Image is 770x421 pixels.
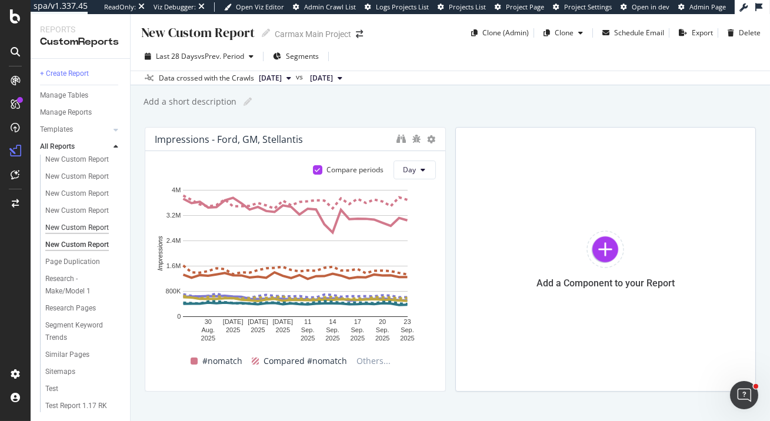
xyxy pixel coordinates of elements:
span: #nomatch [202,354,242,368]
div: Compare periods [327,165,384,175]
a: Projects List [438,2,486,12]
text: Aug. [202,326,215,333]
a: Logs Projects List [365,2,429,12]
button: Day [394,161,436,179]
a: New Custom Report [45,153,122,166]
span: Projects List [449,2,486,11]
button: Schedule Email [598,24,664,42]
text: 4M [172,186,181,193]
iframe: Intercom live chat [730,381,758,409]
text: 2025 [325,335,339,342]
button: [DATE] [305,71,347,85]
a: New Custom Report [45,222,122,234]
text: Impressions [156,236,164,271]
div: binoculars [397,134,406,143]
div: Clone (Admin) [482,28,529,38]
text: 2025 [201,335,215,342]
div: Templates [40,123,73,136]
text: Sep. [401,326,414,333]
div: Sitemaps [45,366,75,378]
text: 1.6M [166,262,181,269]
button: Export [674,24,713,42]
a: Manage Tables [40,89,122,102]
div: Similar Pages [45,349,89,361]
span: Others... [352,354,395,368]
div: bug [412,135,422,143]
text: 2025 [375,335,389,342]
a: Manage Reports [40,106,122,119]
button: Last 28 DaysvsPrev. Period [140,47,258,66]
a: Templates [40,123,110,136]
text: 800K [166,288,181,295]
div: Carmax Main Project [275,28,351,40]
a: New Custom Report [45,171,122,183]
div: A chart. [155,184,436,343]
div: Impressions - Ford, GM, Stellantis [155,133,303,145]
span: Day [404,165,416,175]
div: Add a Component to your Report [536,278,675,289]
div: + Create Report [40,68,89,80]
a: Research Pages [45,302,122,315]
div: All Reports [40,141,75,153]
text: 2.4M [166,237,181,244]
a: Project Page [495,2,544,12]
text: 14 [329,318,336,325]
a: New Custom Report [45,205,122,217]
div: Segment Keyword Trends [45,319,112,344]
div: arrow-right-arrow-left [356,30,363,38]
a: Open Viz Editor [224,2,284,12]
text: Sep. [326,326,339,333]
div: Data crossed with the Crawls [159,73,254,83]
span: Open Viz Editor [236,2,284,11]
div: Export [692,28,713,38]
a: Admin Page [678,2,726,12]
text: [DATE] [273,318,294,325]
div: Impressions - Ford, GM, StellantisCompare periodsDayA chart.#nomatchCompared #nomatchOthers... [145,127,446,392]
i: Edit report name [244,98,252,106]
span: vs Prev. Period [198,51,244,61]
a: Page Duplication [45,256,122,268]
a: New Custom Report [45,188,122,200]
div: New Custom Report [45,171,109,183]
a: Research - Make/Model 1 [45,273,122,298]
span: 2025 Sep. 21st [259,73,282,83]
span: 2025 Aug. 24th [310,73,333,83]
div: Research Pages [45,302,96,315]
a: Test Report 1.17 RK [45,400,122,412]
div: ReadOnly: [104,2,136,12]
div: New Custom Report [140,24,255,42]
i: Edit report name [262,29,270,37]
div: Delete [739,28,761,38]
div: Manage Tables [40,89,88,102]
text: 17 [354,318,361,325]
text: 2025 [301,335,315,342]
button: [DATE] [254,71,296,85]
a: Sitemaps [45,366,122,378]
button: Segments [268,47,324,66]
text: 2025 [400,335,414,342]
span: Open in dev [632,2,669,11]
text: 23 [404,318,411,325]
span: Admin Crawl List [304,2,356,11]
div: New Custom Report [45,239,109,251]
div: Clone [555,28,574,38]
text: 2025 [351,335,365,342]
text: 20 [379,318,386,325]
span: Project Page [506,2,544,11]
div: Add a short description [142,96,236,108]
div: Page Duplication [45,256,100,268]
a: Project Settings [553,2,612,12]
text: 2025 [251,326,265,333]
div: CustomReports [40,35,121,49]
text: Sep. [376,326,389,333]
button: Delete [723,24,761,42]
div: Test Report 1.17 RK [45,400,107,412]
div: Manage Reports [40,106,92,119]
text: 2025 [226,326,240,333]
span: Logs Projects List [376,2,429,11]
text: 0 [177,313,181,320]
div: New Custom Report [45,153,109,166]
div: Reports [40,24,121,35]
text: 11 [304,318,311,325]
a: + Create Report [40,68,122,80]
